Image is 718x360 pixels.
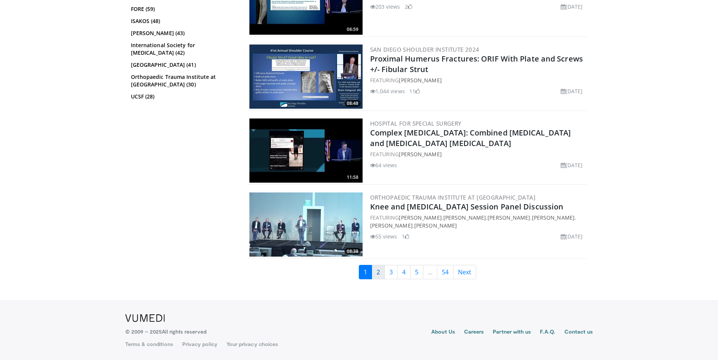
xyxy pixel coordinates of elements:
[370,161,397,169] li: 64 views
[131,29,235,37] a: [PERSON_NAME] (43)
[131,42,235,57] a: International Society for [MEDICAL_DATA] (42)
[399,214,441,221] a: [PERSON_NAME]
[370,194,536,201] a: Orthopaedic Trauma Institute at [GEOGRAPHIC_DATA]
[344,174,361,181] span: 11:58
[410,265,423,279] a: 5
[414,222,457,229] a: [PERSON_NAME]
[125,340,173,348] a: Terms & conditions
[453,265,476,279] a: Next
[370,46,480,53] a: San Diego Shoulder Institute 2024
[443,214,486,221] a: [PERSON_NAME]
[370,120,462,127] a: Hospital for Special Surgery
[249,118,363,183] a: 11:58
[561,3,583,11] li: [DATE]
[248,265,587,279] nav: Search results pages
[437,265,454,279] a: 54
[162,328,206,335] span: All rights reserved
[464,328,484,337] a: Careers
[372,265,385,279] a: 2
[370,202,564,212] a: Knee and [MEDICAL_DATA] Session Panel Discussion
[397,265,411,279] a: 4
[493,328,531,337] a: Partner with us
[249,118,363,183] img: cf0ab260-f144-4106-bc83-594937d3875a.300x170_q85_crop-smart_upscale.jpg
[344,26,361,33] span: 08:59
[370,3,400,11] li: 203 views
[561,232,583,240] li: [DATE]
[370,222,413,229] a: [PERSON_NAME]
[125,328,206,335] p: © 2009 – 2025
[370,76,586,84] div: FEATURING
[226,340,278,348] a: Your privacy choices
[561,87,583,95] li: [DATE]
[384,265,398,279] a: 3
[370,87,405,95] li: 1,044 views
[532,214,575,221] a: [PERSON_NAME]
[405,3,412,11] li: 2
[182,340,217,348] a: Privacy policy
[370,128,571,148] a: Complex [MEDICAL_DATA]: Combined [MEDICAL_DATA] and [MEDICAL_DATA] [MEDICAL_DATA]
[359,265,372,279] a: 1
[409,87,420,95] li: 11
[399,151,441,158] a: [PERSON_NAME]
[131,61,235,69] a: [GEOGRAPHIC_DATA] (41)
[131,5,235,13] a: FORE (59)
[399,77,441,84] a: [PERSON_NAME]
[370,232,397,240] li: 55 views
[564,328,593,337] a: Contact us
[487,214,530,221] a: [PERSON_NAME]
[402,232,409,240] li: 1
[431,328,455,337] a: About Us
[249,192,363,257] img: 0011a29d-156f-4aaf-87b0-bea9279daa31.300x170_q85_crop-smart_upscale.jpg
[249,192,363,257] a: 08:38
[344,248,361,255] span: 08:38
[131,73,235,88] a: Orthopaedic Trauma Institute at [GEOGRAPHIC_DATA] (30)
[249,45,363,109] img: a1dea2c7-498f-4db1-a684-ab7a3bac6740.300x170_q85_crop-smart_upscale.jpg
[131,93,235,100] a: UCSF (28)
[125,314,165,322] img: VuMedi Logo
[370,150,586,158] div: FEATURING
[370,214,586,229] div: FEATURING , , , , ,
[561,161,583,169] li: [DATE]
[249,45,363,109] a: 08:48
[131,17,235,25] a: ISAKOS (48)
[344,100,361,107] span: 08:48
[370,54,583,74] a: Proximal Humerus Fractures: ORIF With Plate and Screws +/- Fibular Strut
[540,328,555,337] a: F.A.Q.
